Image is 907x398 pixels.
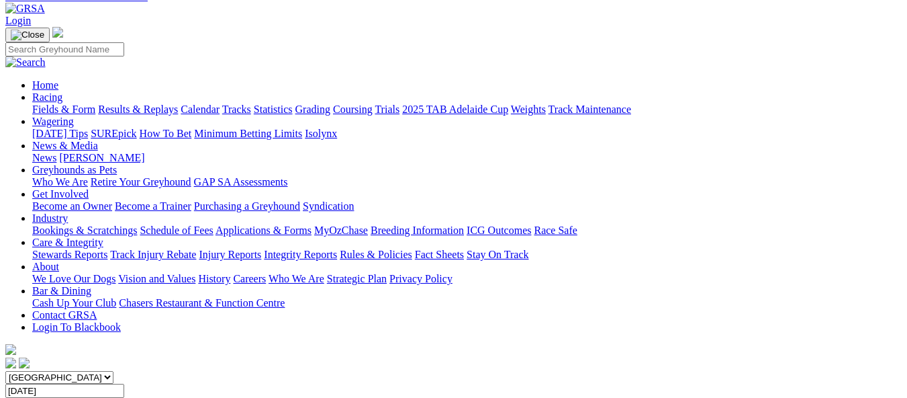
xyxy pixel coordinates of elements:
a: Home [32,79,58,91]
div: News & Media [32,152,902,164]
img: twitter.svg [19,358,30,368]
a: 2025 TAB Adelaide Cup [402,104,508,115]
a: MyOzChase [314,225,368,236]
a: Calendar [181,104,220,115]
div: Greyhounds as Pets [32,176,902,188]
a: Greyhounds as Pets [32,164,117,175]
div: About [32,273,902,285]
a: Become a Trainer [115,200,191,212]
a: History [198,273,230,284]
a: News [32,152,56,163]
a: Schedule of Fees [140,225,213,236]
a: Trials [375,104,399,115]
a: Breeding Information [371,225,464,236]
a: [DATE] Tips [32,128,88,139]
a: Login To Blackbook [32,321,121,333]
a: Track Maintenance [548,104,631,115]
a: Racing [32,91,62,103]
a: Stay On Track [467,249,528,260]
a: Tracks [222,104,251,115]
a: Grading [295,104,330,115]
a: Results & Replays [98,104,178,115]
input: Select date [5,384,124,398]
a: Coursing [333,104,373,115]
a: Rules & Policies [340,249,412,260]
a: Syndication [303,200,354,212]
a: Get Involved [32,188,89,200]
a: We Love Our Dogs [32,273,115,284]
a: Track Injury Rebate [110,249,196,260]
a: GAP SA Assessments [194,176,288,188]
img: logo-grsa-white.png [52,27,63,38]
a: Chasers Restaurant & Function Centre [119,297,285,309]
a: SUREpick [91,128,136,139]
a: Strategic Plan [327,273,387,284]
a: Injury Reports [199,249,261,260]
input: Search [5,42,124,56]
a: Contact GRSA [32,309,97,321]
img: GRSA [5,3,45,15]
div: Wagering [32,128,902,140]
a: Care & Integrity [32,237,103,248]
a: Who We Are [32,176,88,188]
a: Isolynx [305,128,337,139]
a: How To Bet [140,128,192,139]
button: Toggle navigation [5,28,50,42]
a: About [32,261,59,272]
a: Stewards Reports [32,249,107,260]
a: Industry [32,212,68,224]
a: News & Media [32,140,98,151]
div: Racing [32,104,902,116]
a: Careers [233,273,266,284]
div: Get Involved [32,200,902,212]
a: Weights [511,104,546,115]
a: Statistics [254,104,293,115]
div: Industry [32,225,902,237]
a: Purchasing a Greyhound [194,200,300,212]
a: Fields & Form [32,104,95,115]
div: Bar & Dining [32,297,902,309]
img: logo-grsa-white.png [5,344,16,355]
a: Applications & Forms [216,225,312,236]
a: ICG Outcomes [467,225,531,236]
a: Minimum Betting Limits [194,128,302,139]
img: Close [11,30,44,40]
a: Vision and Values [118,273,195,284]
a: Retire Your Greyhound [91,176,191,188]
a: [PERSON_NAME] [59,152,144,163]
a: Become an Owner [32,200,112,212]
a: Cash Up Your Club [32,297,116,309]
a: Fact Sheets [415,249,464,260]
img: facebook.svg [5,358,16,368]
a: Race Safe [534,225,577,236]
img: Search [5,56,46,69]
div: Care & Integrity [32,249,902,261]
a: Bookings & Scratchings [32,225,137,236]
a: Who We Are [269,273,324,284]
a: Integrity Reports [264,249,337,260]
a: Bar & Dining [32,285,91,296]
a: Login [5,15,31,26]
a: Privacy Policy [389,273,452,284]
a: Wagering [32,116,74,127]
